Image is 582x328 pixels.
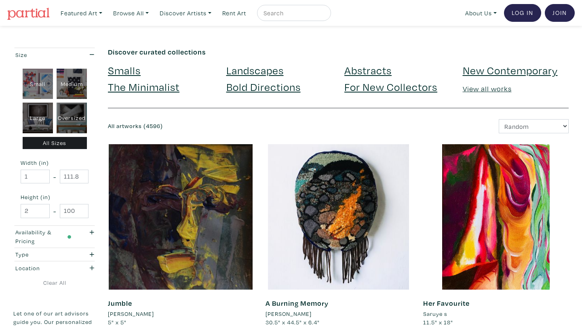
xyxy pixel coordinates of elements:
a: Rent Art [219,5,250,21]
input: Search [263,8,323,18]
span: 11.5" x 18" [423,318,453,326]
div: Size [15,50,72,59]
a: View all works [463,84,512,93]
div: Small [23,69,53,99]
span: 30.5" x 44.5" x 6.4" [266,318,320,326]
a: [PERSON_NAME] [108,309,253,318]
small: Height (in) [21,194,89,200]
li: [PERSON_NAME] [266,309,312,318]
a: Landscapes [226,63,284,77]
a: Log In [504,4,541,22]
a: Discover Artists [156,5,215,21]
a: About Us [462,5,500,21]
a: For New Collectors [344,80,437,94]
a: Clear All [13,278,96,287]
a: A Burning Memory [266,299,329,308]
a: New Contemporary [463,63,558,77]
button: Size [13,48,96,61]
span: - [53,171,56,182]
a: Browse All [110,5,152,21]
div: Oversized [57,103,87,133]
div: All Sizes [23,137,87,149]
div: Type [15,250,72,259]
a: Her Favourite [423,299,470,308]
a: Saruye s [423,309,569,318]
button: Location [13,261,96,275]
div: Large [23,103,53,133]
button: Type [13,248,96,261]
li: Saruye s [423,309,447,318]
div: Location [15,264,72,273]
a: Jumble [108,299,132,308]
button: Availability & Pricing [13,226,96,248]
a: Join [545,4,575,22]
h6: Discover curated collections [108,48,569,57]
div: Availability & Pricing [15,228,72,245]
span: 5" x 5" [108,318,127,326]
a: The Minimalist [108,80,179,94]
a: Smalls [108,63,141,77]
a: Featured Art [57,5,106,21]
a: [PERSON_NAME] [266,309,411,318]
span: - [53,206,56,217]
h6: All artworks (4596) [108,123,332,130]
small: Width (in) [21,160,89,166]
div: Medium [57,69,87,99]
li: [PERSON_NAME] [108,309,154,318]
a: Abstracts [344,63,392,77]
a: Bold Directions [226,80,301,94]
